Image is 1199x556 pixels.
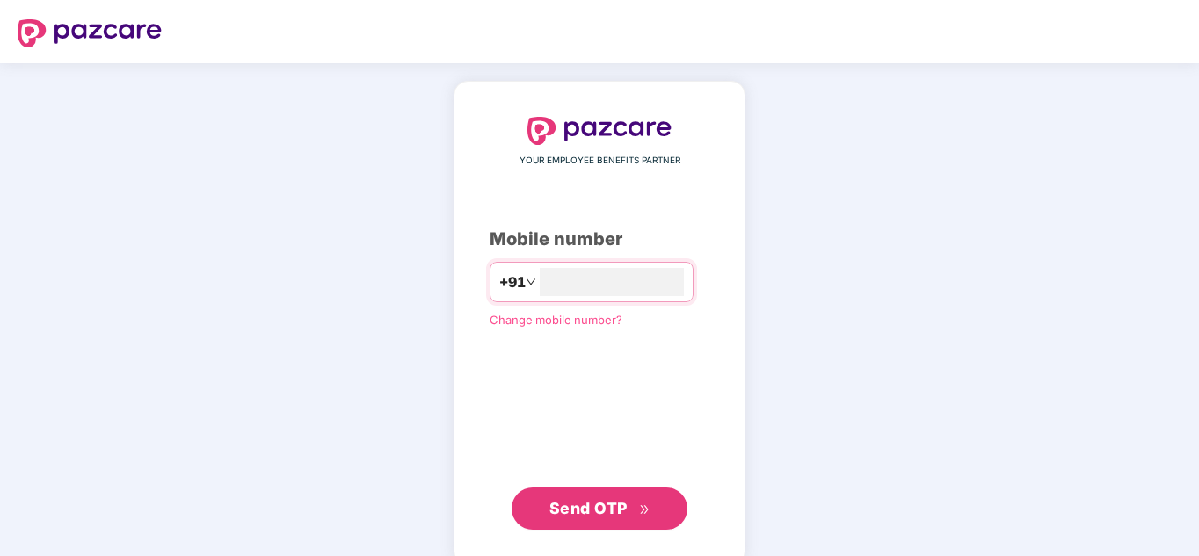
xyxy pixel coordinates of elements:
div: Mobile number [490,226,709,253]
a: Change mobile number? [490,313,622,327]
span: down [526,277,536,287]
span: Send OTP [549,499,628,517]
button: Send OTPdouble-right [512,487,687,530]
span: +91 [499,271,526,293]
img: logo [18,19,162,47]
span: YOUR EMPLOYEE BENEFITS PARTNER [520,154,680,168]
span: double-right [639,504,650,516]
img: logo [527,117,672,145]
